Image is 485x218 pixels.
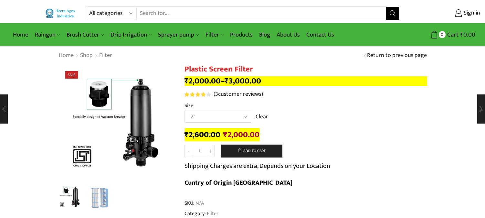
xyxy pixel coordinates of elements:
[185,65,427,74] h1: Plastic Screen Filter
[185,92,206,97] span: Rated out of 5 based on customer ratings
[185,200,427,207] span: SKU:
[99,51,112,60] a: Filter
[57,184,84,210] li: 1 / 2
[460,30,463,40] span: ₹
[58,51,74,60] a: Home
[439,31,446,38] span: 0
[215,89,218,99] span: 3
[214,90,263,99] a: (3customer reviews)
[192,145,207,157] input: Product quantity
[446,30,459,39] span: Cart
[80,51,93,60] a: Shop
[185,128,220,141] bdi: 2,600.00
[221,145,282,158] button: Add to cart
[185,92,211,97] div: Rated 4.00 out of 5
[195,200,204,207] span: N/A
[65,71,78,79] span: Sale
[185,128,189,141] span: ₹
[227,27,256,42] a: Products
[460,30,475,40] bdi: 0.00
[386,7,399,20] button: Search button
[137,7,386,20] input: Search for...
[58,51,112,60] nav: Breadcrumb
[63,27,107,42] a: Brush Cutter
[256,113,268,121] a: Clear options
[107,27,155,42] a: Drip Irrigation
[185,74,221,88] bdi: 2,000.00
[225,74,229,88] span: ₹
[185,76,427,86] p: –
[409,7,480,19] a: Sign in
[58,65,175,181] img: Heera-Plastic
[206,209,218,218] a: Filter
[32,27,63,42] a: Raingun
[406,29,475,41] a: 0 Cart ₹0.00
[57,183,84,210] a: Heera-Plastic
[223,128,227,141] span: ₹
[273,27,303,42] a: About Us
[462,9,480,17] span: Sign in
[303,27,337,42] a: Contact Us
[185,102,193,109] label: Size
[58,65,175,181] div: 1 / 2
[155,27,202,42] a: Sprayer pump
[256,27,273,42] a: Blog
[185,161,330,171] p: Shipping Charges are extra, Depends on your Location
[185,210,218,217] span: Category:
[10,27,32,42] a: Home
[223,128,259,141] bdi: 2,000.00
[87,184,113,211] a: plast
[225,74,261,88] bdi: 3,000.00
[202,27,227,42] a: Filter
[185,92,212,97] span: 3
[367,51,427,60] a: Return to previous page
[185,177,292,188] b: Cuntry of Origin [GEOGRAPHIC_DATA]
[185,74,189,88] span: ₹
[87,184,113,210] li: 2 / 2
